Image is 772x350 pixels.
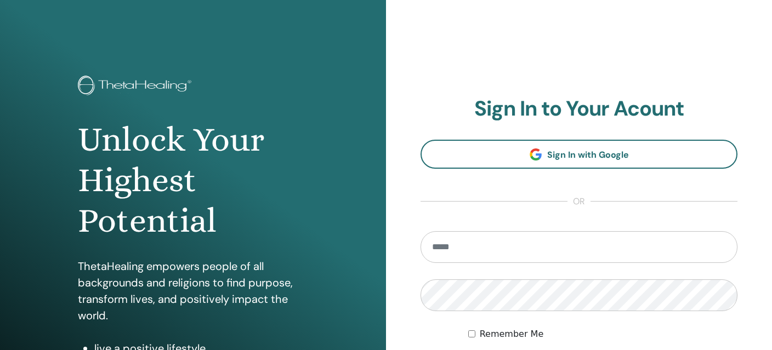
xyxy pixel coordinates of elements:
span: or [567,195,591,208]
h1: Unlock Your Highest Potential [78,119,308,242]
h2: Sign In to Your Acount [421,96,737,122]
span: Sign In with Google [547,149,629,160]
div: Keep me authenticated indefinitely or until I manually logout [468,328,737,341]
a: Sign In with Google [421,140,737,169]
p: ThetaHealing empowers people of all backgrounds and religions to find purpose, transform lives, a... [78,258,308,324]
label: Remember Me [480,328,544,341]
